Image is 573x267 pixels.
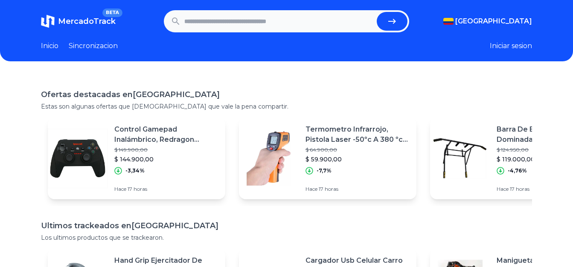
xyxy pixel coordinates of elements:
[430,129,490,188] img: Featured image
[508,167,527,174] p: -4,76%
[41,41,58,51] a: Inicio
[490,41,532,51] button: Iniciar sesion
[125,167,145,174] p: -3,34%
[114,155,218,164] p: $ 144.900,00
[102,9,122,17] span: BETA
[58,17,116,26] span: MercadoTrack
[41,89,532,100] h1: Ofertas destacadas en [GEOGRAPHIC_DATA]
[305,146,410,153] p: $ 64.900,00
[48,118,225,199] a: Featured imageControl Gamepad Inalámbrico, Redragon Harrow G808, Pc / Ps3$ 149.900,00$ 144.900,00...
[41,233,532,242] p: Los ultimos productos que se trackearon.
[443,16,532,26] button: [GEOGRAPHIC_DATA]
[41,220,532,232] h1: Ultimos trackeados en [GEOGRAPHIC_DATA]
[48,129,108,188] img: Featured image
[305,124,410,145] p: Termometro Infrarrojo, Pistola Laser -50ºc A 380 ºc Digital
[41,14,55,28] img: MercadoTrack
[69,41,118,51] a: Sincronizacion
[41,14,116,28] a: MercadoTrackBETA
[41,102,532,111] p: Estas son algunas ofertas que [DEMOGRAPHIC_DATA] que vale la pena compartir.
[455,16,532,26] span: [GEOGRAPHIC_DATA]
[114,186,218,192] p: Hace 17 horas
[305,186,410,192] p: Hace 17 horas
[305,155,410,164] p: $ 59.900,00
[239,129,299,188] img: Featured image
[317,167,332,174] p: -7,7%
[114,124,218,145] p: Control Gamepad Inalámbrico, Redragon Harrow G808, Pc / Ps3
[114,146,218,153] p: $ 149.900,00
[443,18,454,25] img: Colombia
[239,118,416,199] a: Featured imageTermometro Infrarrojo, Pistola Laser -50ºc A 380 ºc Digital$ 64.900,00$ 59.900,00-7...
